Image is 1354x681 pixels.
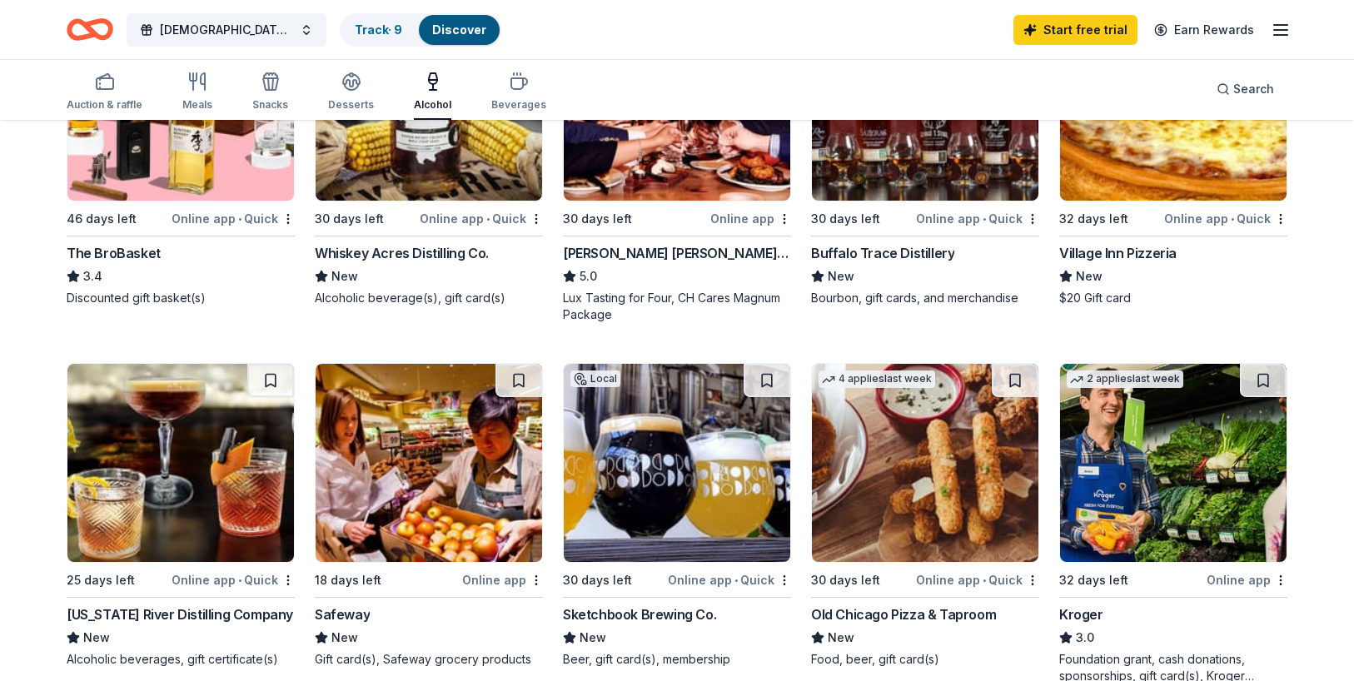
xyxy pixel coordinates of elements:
[1059,290,1287,306] div: $20 Gift card
[67,10,113,49] a: Home
[67,604,293,624] div: [US_STATE] River Distilling Company
[563,2,791,323] a: Image for Cooper's Hawk Winery and RestaurantsTop rated5 applieslast week30 days leftOnline app[P...
[1067,370,1183,388] div: 2 applies last week
[710,208,791,229] div: Online app
[828,266,854,286] span: New
[811,363,1039,668] a: Image for Old Chicago Pizza & Taproom4 applieslast week30 days leftOnline app•QuickOld Chicago Pi...
[315,570,381,590] div: 18 days left
[315,651,543,668] div: Gift card(s), Safeway grocery products
[1059,570,1128,590] div: 32 days left
[563,604,716,624] div: Sketchbook Brewing Co.
[563,651,791,668] div: Beer, gift card(s), membership
[1076,266,1103,286] span: New
[1233,79,1274,99] span: Search
[491,65,546,120] button: Beverages
[580,266,597,286] span: 5.0
[238,212,241,226] span: •
[328,98,374,112] div: Desserts
[734,574,738,587] span: •
[67,651,295,668] div: Alcoholic beverages, gift certificate(s)
[1164,208,1287,229] div: Online app Quick
[811,290,1039,306] div: Bourbon, gift cards, and merchandise
[420,208,543,229] div: Online app Quick
[462,569,543,590] div: Online app
[983,574,986,587] span: •
[1059,209,1128,229] div: 32 days left
[563,243,791,263] div: [PERSON_NAME] [PERSON_NAME] Winery and Restaurants
[67,2,295,306] a: Image for The BroBasket7 applieslast week46 days leftOnline app•QuickThe BroBasket3.4Discounted g...
[1013,15,1137,45] a: Start free trial
[316,364,542,562] img: Image for Safeway
[127,13,326,47] button: [DEMOGRAPHIC_DATA] Lights - A Red Carpet Affair
[1203,72,1287,106] button: Search
[67,570,135,590] div: 25 days left
[1231,212,1234,226] span: •
[668,569,791,590] div: Online app Quick
[67,364,294,562] img: Image for Mississippi River Distilling Company
[315,209,384,229] div: 30 days left
[355,22,402,37] a: Track· 9
[252,98,288,112] div: Snacks
[563,209,632,229] div: 30 days left
[811,604,996,624] div: Old Chicago Pizza & Taproom
[570,370,620,387] div: Local
[564,364,790,562] img: Image for Sketchbook Brewing Co.
[328,65,374,120] button: Desserts
[83,628,110,648] span: New
[811,570,880,590] div: 30 days left
[238,574,241,587] span: •
[67,209,137,229] div: 46 days left
[1059,2,1287,306] a: Image for Village Inn PizzeriaLocal32 days leftOnline app•QuickVillage Inn PizzeriaNew$20 Gift card
[580,628,606,648] span: New
[916,208,1039,229] div: Online app Quick
[983,212,986,226] span: •
[819,370,935,388] div: 4 applies last week
[811,209,880,229] div: 30 days left
[563,363,791,668] a: Image for Sketchbook Brewing Co.Local30 days leftOnline app•QuickSketchbook Brewing Co.NewBeer, g...
[315,363,543,668] a: Image for Safeway18 days leftOnline appSafewayNewGift card(s), Safeway grocery products
[811,651,1039,668] div: Food, beer, gift card(s)
[331,266,358,286] span: New
[414,98,451,112] div: Alcohol
[172,569,295,590] div: Online app Quick
[182,65,212,120] button: Meals
[1060,364,1287,562] img: Image for Kroger
[331,628,358,648] span: New
[1207,569,1287,590] div: Online app
[67,65,142,120] button: Auction & raffle
[563,570,632,590] div: 30 days left
[811,243,954,263] div: Buffalo Trace Distillery
[916,569,1039,590] div: Online app Quick
[172,208,295,229] div: Online app Quick
[315,243,489,263] div: Whiskey Acres Distilling Co.
[1076,628,1094,648] span: 3.0
[182,98,212,112] div: Meals
[563,290,791,323] div: Lux Tasting for Four, CH Cares Magnum Package
[315,290,543,306] div: Alcoholic beverage(s), gift card(s)
[340,13,501,47] button: Track· 9Discover
[67,98,142,112] div: Auction & raffle
[1144,15,1264,45] a: Earn Rewards
[486,212,490,226] span: •
[67,290,295,306] div: Discounted gift basket(s)
[432,22,486,37] a: Discover
[67,243,161,263] div: The BroBasket
[811,2,1039,306] a: Image for Buffalo Trace Distillery11 applieslast week30 days leftOnline app•QuickBuffalo Trace Di...
[315,2,543,306] a: Image for Whiskey Acres Distilling Co.Local30 days leftOnline app•QuickWhiskey Acres Distilling C...
[160,20,293,40] span: [DEMOGRAPHIC_DATA] Lights - A Red Carpet Affair
[67,363,295,668] a: Image for Mississippi River Distilling Company25 days leftOnline app•Quick[US_STATE] River Distil...
[414,65,451,120] button: Alcohol
[1059,604,1103,624] div: Kroger
[1059,243,1177,263] div: Village Inn Pizzeria
[491,98,546,112] div: Beverages
[812,364,1038,562] img: Image for Old Chicago Pizza & Taproom
[828,628,854,648] span: New
[83,266,102,286] span: 3.4
[252,65,288,120] button: Snacks
[315,604,370,624] div: Safeway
